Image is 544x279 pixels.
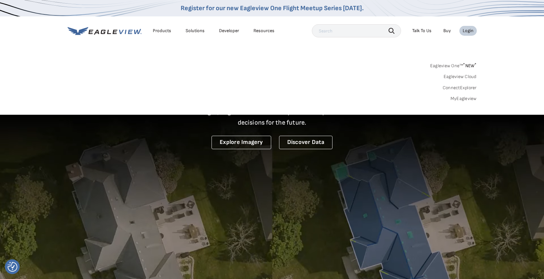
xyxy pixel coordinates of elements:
button: Consent Preferences [8,262,17,272]
div: Login [463,28,473,34]
a: ConnectExplorer [443,85,477,91]
div: Talk To Us [412,28,432,34]
div: Resources [253,28,274,34]
a: Register for our new Eagleview One Flight Meetup Series [DATE]. [181,4,364,12]
img: Revisit consent button [8,262,17,272]
input: Search [312,24,401,37]
a: MyEagleview [451,96,477,102]
a: Buy [443,28,451,34]
a: Developer [219,28,239,34]
a: Eagleview Cloud [444,74,477,80]
a: Eagleview One™*NEW* [430,61,477,69]
div: Solutions [186,28,205,34]
div: Products [153,28,171,34]
a: Explore Imagery [212,136,271,149]
a: Discover Data [279,136,332,149]
span: NEW [463,63,476,69]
